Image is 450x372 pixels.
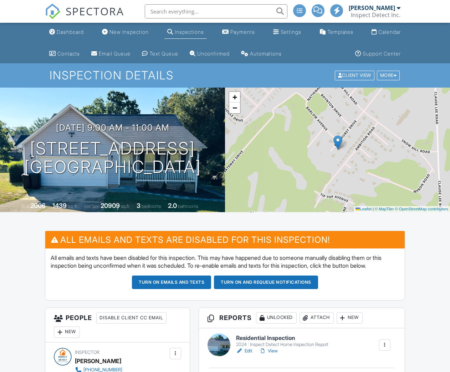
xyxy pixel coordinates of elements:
a: Dashboard [46,26,87,39]
div: Unlocked [256,312,297,324]
div: Automations [250,51,282,57]
a: Automations (Basic) [238,47,285,61]
a: Support Center [352,47,404,61]
button: Turn on and Requeue Notifications [214,276,318,289]
div: 1439 [52,202,67,209]
div: New [54,326,80,338]
a: Inspections [164,26,207,39]
div: Disable Client CC Email [96,312,167,324]
div: New [337,312,363,324]
span: Lot Size [85,204,99,209]
div: 2.0 [168,202,177,209]
div: Contacts [57,51,80,57]
a: Settings [270,26,304,39]
div: [PERSON_NAME] [349,4,395,11]
a: Contacts [46,47,83,61]
p: All emails and texts have been disabled for this inspection. This may have happened due to someon... [51,254,399,270]
div: Support Center [363,51,401,57]
span: Inspector [75,350,99,355]
a: Residential Inspection 2024 : Inspect Detect Home Inspection Report [236,335,328,347]
a: SPECTORA [45,10,124,25]
span: bathrooms [178,204,198,209]
div: Text Queue [149,51,178,57]
a: View [259,347,278,355]
span: − [232,103,237,112]
span: | [373,207,374,211]
div: 2024 : Inspect Detect Home Inspection Report [236,342,328,347]
input: Search everything... [145,4,287,19]
div: Email Queue [99,51,131,57]
div: Templates [327,29,353,35]
a: © OpenStreetMap contributors [395,207,448,211]
img: The Best Home Inspection Software - Spectora [45,4,61,19]
div: More [377,71,400,80]
a: Zoom out [229,103,240,113]
h1: [STREET_ADDRESS] [GEOGRAPHIC_DATA] [24,139,201,177]
div: 20909 [101,202,120,209]
div: Inspect Detect Inc. [351,11,400,19]
div: Attach [300,312,334,324]
a: © MapTiler [375,207,394,211]
div: 3 [137,202,140,209]
div: Client View [335,71,374,80]
h3: Reports [199,308,405,328]
span: sq.ft. [121,204,130,209]
a: Client View [334,72,376,78]
a: Leaflet [356,207,372,211]
a: New Inspection [99,26,152,39]
span: sq. ft. [68,204,78,209]
div: Inspections [175,29,204,35]
a: Payments [219,26,258,39]
a: Unconfirmed [187,47,232,61]
h3: [DATE] 9:00 am - 11:00 am [56,123,169,132]
h1: Inspection Details [50,69,400,82]
a: Calendar [369,26,404,39]
div: Settings [281,29,301,35]
div: Unconfirmed [197,51,230,57]
a: Edit [236,347,252,355]
div: Dashboard [57,29,84,35]
h6: Residential Inspection [236,335,328,341]
img: Marker [333,135,342,150]
span: bedrooms [142,204,161,209]
div: [PERSON_NAME] [75,356,121,366]
div: 2006 [30,202,46,209]
span: SPECTORA [66,4,124,19]
div: Payments [230,29,255,35]
button: Turn on emails and texts [132,276,211,289]
span: + [232,93,237,101]
h3: All emails and texts are disabled for this inspection! [45,231,405,248]
a: Templates [317,26,356,39]
a: Email Queue [88,47,133,61]
h3: People [45,308,190,342]
span: Built [21,204,29,209]
a: Zoom in [229,92,240,103]
div: Calendar [378,29,401,35]
a: Text Queue [139,47,181,61]
div: New Inspection [109,29,149,35]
